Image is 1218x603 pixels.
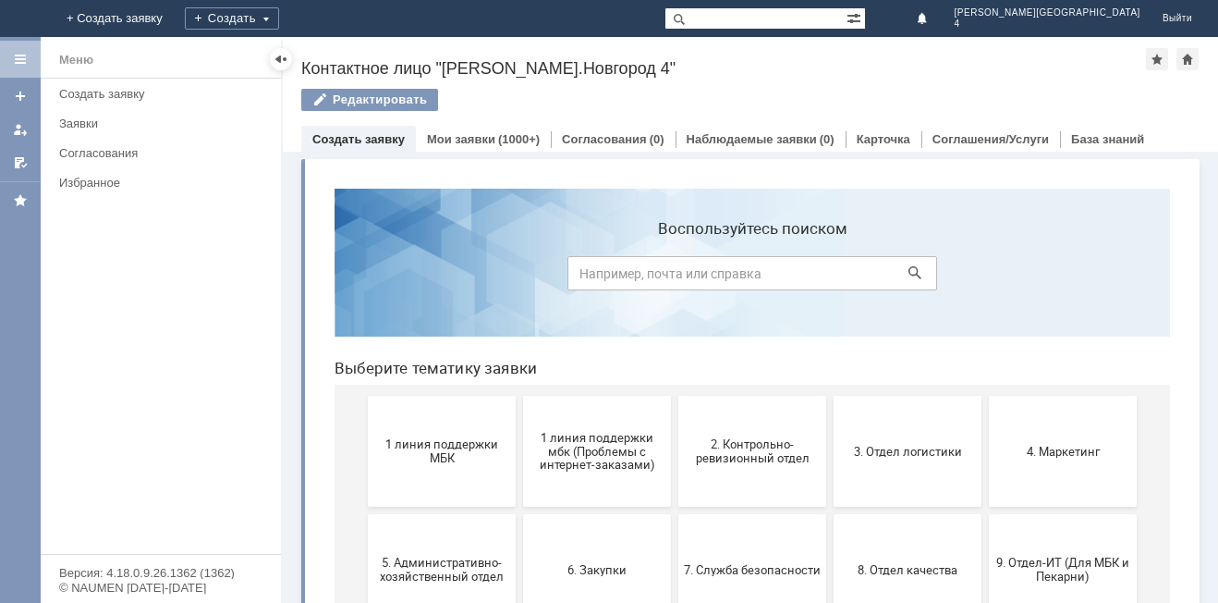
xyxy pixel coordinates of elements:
[248,82,617,117] input: Например, почта или справка
[1146,48,1168,70] div: Добавить в избранное
[59,49,93,71] div: Меню
[498,132,540,146] div: (1000+)
[209,388,346,402] span: 6. Закупки
[54,264,190,291] span: 1 линия поддержки МБК
[675,382,811,410] span: 9. Отдел-ИТ (Для МБК и Пекарни)
[6,148,35,178] a: Мои согласования
[48,459,196,570] button: Бухгалтерия (для мбк)
[48,340,196,451] button: 5. Административно-хозяйственный отдел
[1071,132,1144,146] a: База знаний
[562,132,647,146] a: Согласования
[59,176,250,190] div: Избранное
[52,109,277,138] a: Заявки
[820,132,834,146] div: (0)
[955,7,1140,18] span: [PERSON_NAME][GEOGRAPHIC_DATA]
[364,264,501,291] span: 2. Контрольно-ревизионный отдел
[203,459,351,570] button: Отдел ИТ (1С)
[519,388,656,402] span: 8. Отдел качества
[59,117,270,130] div: Заявки
[847,8,865,26] span: Расширенный поиск
[312,132,405,146] a: Создать заявку
[669,222,817,333] button: 4. Маркетинг
[52,80,277,108] a: Создать заявку
[359,340,506,451] button: 7. Служба безопасности
[301,59,1146,78] div: Контактное лицо "[PERSON_NAME].Новгород 4"
[54,507,190,521] span: Бухгалтерия (для мбк)
[209,256,346,298] span: 1 линия поддержки мбк (Проблемы с интернет-заказами)
[955,18,1140,30] span: 4
[364,388,501,402] span: 7. Служба безопасности
[650,132,664,146] div: (0)
[687,132,817,146] a: Наблюдаемые заявки
[675,507,811,521] span: Финансовый отдел
[6,81,35,111] a: Создать заявку
[514,222,662,333] button: 3. Отдел логистики
[59,567,262,579] div: Версия: 4.18.0.9.26.1362 (1362)
[514,340,662,451] button: 8. Отдел качества
[359,222,506,333] button: 2. Контрольно-ревизионный отдел
[48,222,196,333] button: 1 линия поддержки МБК
[675,270,811,284] span: 4. Маркетинг
[270,48,292,70] div: Скрыть меню
[203,222,351,333] button: 1 линия поддержки мбк (Проблемы с интернет-заказами)
[669,340,817,451] button: 9. Отдел-ИТ (Для МБК и Пекарни)
[857,132,910,146] a: Карточка
[248,45,617,64] label: Воспользуйтесь поиском
[59,582,262,594] div: © NAUMEN [DATE]-[DATE]
[185,7,279,30] div: Создать
[59,146,270,160] div: Согласования
[15,185,850,203] header: Выберите тематику заявки
[932,132,1049,146] a: Соглашения/Услуги
[203,340,351,451] button: 6. Закупки
[209,507,346,521] span: Отдел ИТ (1С)
[52,139,277,167] a: Согласования
[1176,48,1199,70] div: Сделать домашней страницей
[54,382,190,410] span: 5. Административно-хозяйственный отдел
[359,459,506,570] button: Отдел-ИТ (Битрикс24 и CRM)
[59,87,270,101] div: Создать заявку
[427,132,495,146] a: Мои заявки
[514,459,662,570] button: Отдел-ИТ (Офис)
[519,270,656,284] span: 3. Отдел логистики
[669,459,817,570] button: Финансовый отдел
[6,115,35,144] a: Мои заявки
[364,500,501,528] span: Отдел-ИТ (Битрикс24 и CRM)
[519,507,656,521] span: Отдел-ИТ (Офис)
